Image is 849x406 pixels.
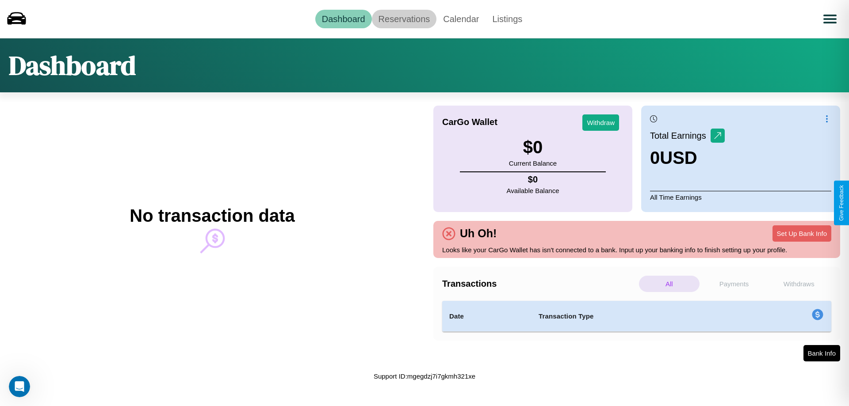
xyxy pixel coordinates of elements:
h3: $ 0 [509,137,557,157]
button: Open menu [818,7,842,31]
a: Listings [486,10,529,28]
h1: Dashboard [9,47,136,83]
button: Set Up Bank Info [773,225,831,242]
button: Bank Info [803,345,840,361]
p: Support ID: mgegdzj7i7gkmh321xe [374,370,475,382]
p: Payments [704,276,765,292]
a: Reservations [372,10,437,28]
div: Give Feedback [838,185,845,221]
h4: Transaction Type [539,311,739,322]
button: Withdraw [582,114,619,131]
h4: Transactions [442,279,637,289]
a: Calendar [436,10,486,28]
iframe: Intercom live chat [9,376,30,397]
p: Available Balance [507,185,559,197]
table: simple table [442,301,831,332]
h4: $ 0 [507,175,559,185]
p: All [639,276,700,292]
p: All Time Earnings [650,191,831,203]
h3: 0 USD [650,148,725,168]
h4: Date [449,311,524,322]
a: Dashboard [315,10,372,28]
h4: CarGo Wallet [442,117,497,127]
p: Current Balance [509,157,557,169]
h2: No transaction data [130,206,294,226]
p: Withdraws [769,276,829,292]
p: Looks like your CarGo Wallet has isn't connected to a bank. Input up your banking info to finish ... [442,244,831,256]
h4: Uh Oh! [455,227,501,240]
p: Total Earnings [650,128,711,144]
